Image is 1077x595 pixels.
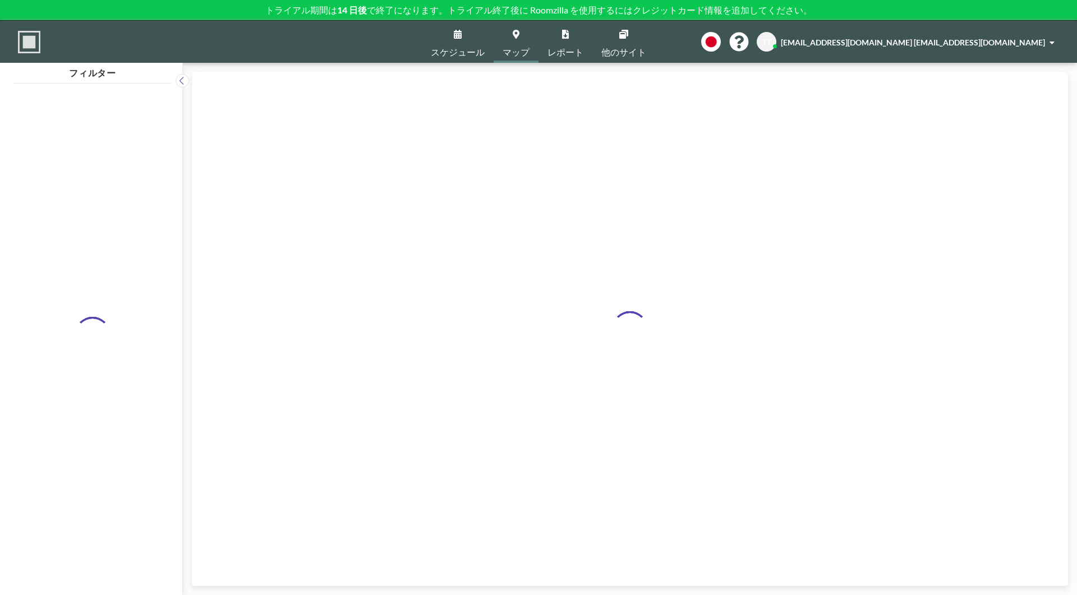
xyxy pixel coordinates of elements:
[494,21,538,63] a: マップ
[592,21,655,63] a: 他のサイト
[762,37,771,47] span: TT
[431,48,485,57] span: スケジュール
[503,48,530,57] span: マップ
[781,38,1045,47] span: [EMAIL_ADDRESS][DOMAIN_NAME] [EMAIL_ADDRESS][DOMAIN_NAME]
[337,4,367,15] b: 14 日後
[547,48,583,57] span: レポート
[601,48,646,57] span: 他のサイト
[18,31,40,53] img: organization-logo
[538,21,592,63] a: レポート
[13,63,172,79] h4: フィルター
[422,21,494,63] a: スケジュール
